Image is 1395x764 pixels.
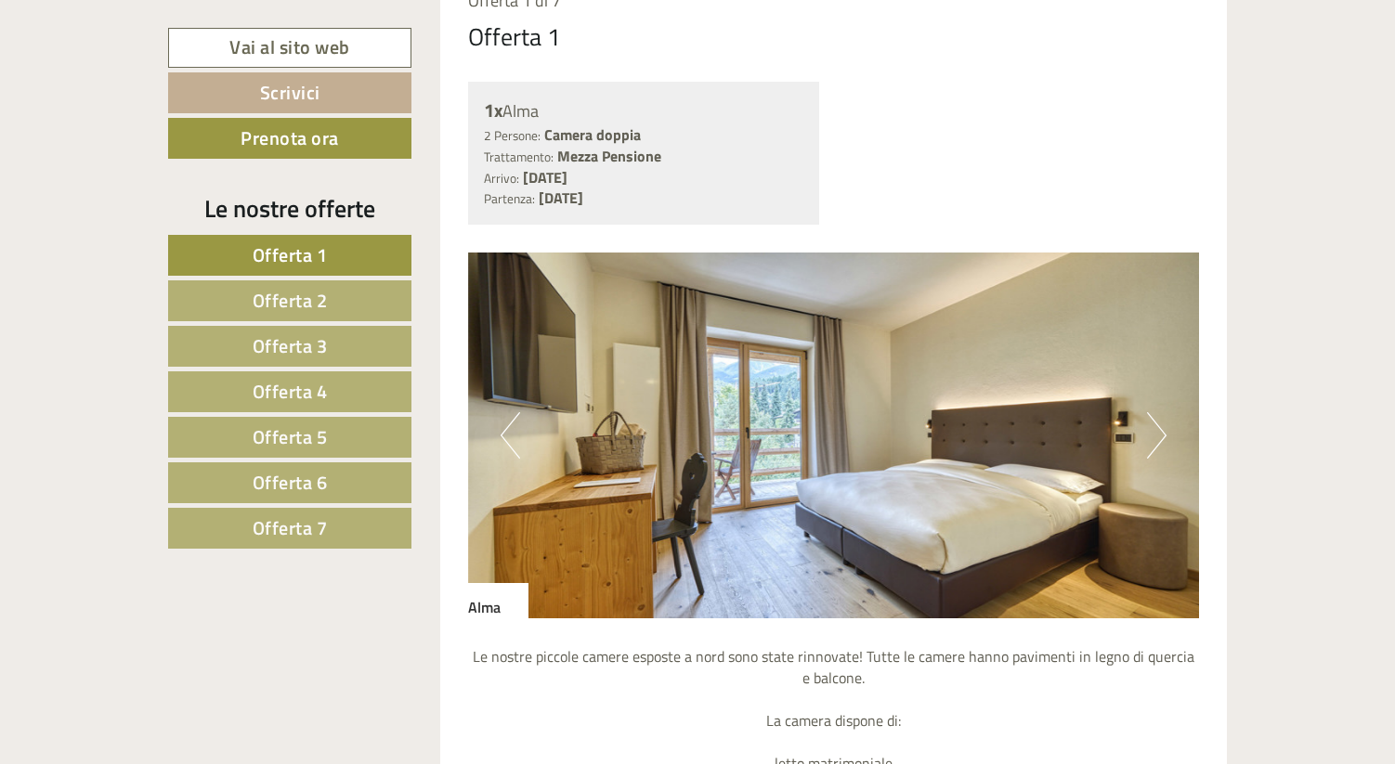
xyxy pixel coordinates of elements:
[253,513,328,542] span: Offerta 7
[468,19,561,54] div: Offerta 1
[557,145,661,167] b: Mezza Pensione
[253,377,328,406] span: Offerta 4
[523,166,567,188] b: [DATE]
[253,468,328,497] span: Offerta 6
[468,583,528,618] div: Alma
[168,118,411,159] a: Prenota ora
[539,187,583,209] b: [DATE]
[253,240,328,269] span: Offerta 1
[484,126,541,145] small: 2 Persone:
[484,148,554,166] small: Trattamento:
[1147,412,1167,459] button: Next
[484,169,519,188] small: Arrivo:
[168,191,411,226] div: Le nostre offerte
[484,97,804,124] div: Alma
[484,96,502,124] b: 1x
[484,189,535,208] small: Partenza:
[253,331,328,360] span: Offerta 3
[544,123,641,146] b: Camera doppia
[168,72,411,113] a: Scrivici
[501,412,520,459] button: Previous
[168,28,411,68] a: Vai al sito web
[468,253,1200,618] img: image
[253,422,328,451] span: Offerta 5
[253,286,328,315] span: Offerta 2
